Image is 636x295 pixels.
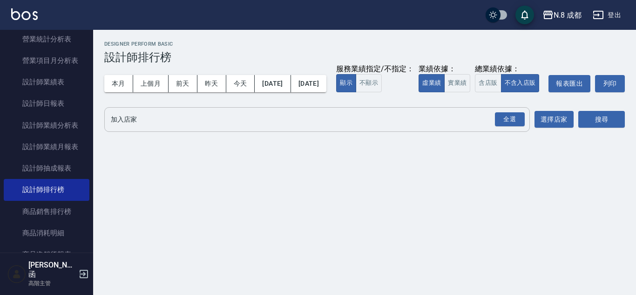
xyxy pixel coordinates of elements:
button: 搜尋 [578,111,625,128]
a: 設計師抽成報表 [4,158,89,179]
button: 不含入店販 [501,74,540,92]
button: 列印 [595,75,625,92]
button: 含店販 [475,74,501,92]
button: 選擇店家 [535,111,574,128]
a: 設計師排行榜 [4,179,89,200]
button: 顯示 [336,74,356,92]
a: 商品消耗明細 [4,222,89,244]
p: 高階主管 [28,279,76,288]
button: 本月 [104,75,133,92]
div: 服務業績指定/不指定： [336,64,414,74]
button: N.8 成都 [539,6,585,25]
button: 登出 [589,7,625,24]
h3: 設計師排行榜 [104,51,625,64]
div: 總業績依據： [475,64,544,74]
input: 店家名稱 [108,111,512,128]
a: 設計師業績表 [4,71,89,93]
button: 虛業績 [419,74,445,92]
div: 業績依據： [419,64,470,74]
img: Person [7,265,26,283]
button: 前天 [169,75,197,92]
button: 上個月 [133,75,169,92]
a: 商品銷售排行榜 [4,201,89,222]
h5: [PERSON_NAME]函 [28,261,76,279]
button: Open [493,110,527,129]
button: [DATE] [291,75,326,92]
div: N.8 成都 [554,9,582,21]
a: 設計師業績月報表 [4,136,89,158]
button: 不顯示 [356,74,382,92]
button: [DATE] [255,75,291,92]
div: 全選 [495,112,525,127]
a: 營業統計分析表 [4,28,89,50]
button: 實業績 [444,74,470,92]
a: 設計師日報表 [4,93,89,114]
a: 商品進銷貨報表 [4,244,89,265]
a: 設計師業績分析表 [4,115,89,136]
button: 今天 [226,75,255,92]
button: save [515,6,534,24]
img: Logo [11,8,38,20]
a: 營業項目月分析表 [4,50,89,71]
button: 昨天 [197,75,226,92]
button: 報表匯出 [548,75,590,92]
h2: Designer Perform Basic [104,41,625,47]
